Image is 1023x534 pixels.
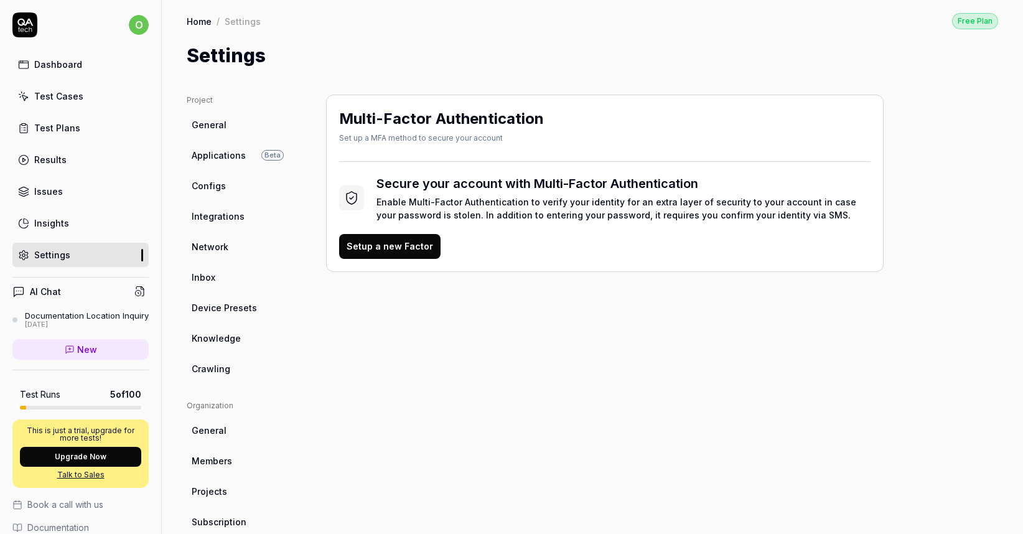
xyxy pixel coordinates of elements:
[12,116,149,140] a: Test Plans
[12,211,149,235] a: Insights
[187,205,306,228] a: Integrations
[77,343,97,356] span: New
[187,357,306,380] a: Crawling
[12,311,149,329] a: Documentation Location Inquiry[DATE]
[34,121,80,134] div: Test Plans
[20,427,141,442] p: This is just a trial, upgrade for more tests!
[30,285,61,298] h4: AI Chat
[12,498,149,511] a: Book a call with us
[192,485,227,498] span: Projects
[187,235,306,258] a: Network
[192,454,232,467] span: Members
[25,311,149,321] div: Documentation Location Inquiry
[27,521,89,534] span: Documentation
[339,133,544,144] div: Set up a MFA method to secure your account
[12,339,149,360] a: New
[20,469,141,480] a: Talk to Sales
[20,389,60,400] h5: Test Runs
[192,179,226,192] span: Configs
[187,113,306,136] a: General
[952,12,998,29] button: Free Plan
[12,521,149,534] a: Documentation
[187,296,306,319] a: Device Presets
[217,15,220,27] div: /
[110,388,141,401] span: 5 of 100
[12,179,149,204] a: Issues
[376,195,871,222] div: Enable Multi-Factor Authentication to verify your identity for an extra layer of security to your...
[187,174,306,197] a: Configs
[25,321,149,329] div: [DATE]
[34,185,63,198] div: Issues
[12,84,149,108] a: Test Cases
[187,42,266,70] h1: Settings
[12,243,149,267] a: Settings
[187,327,306,350] a: Knowledge
[187,419,306,442] a: General
[12,52,149,77] a: Dashboard
[376,174,871,193] h3: Secure your account with Multi-Factor Authentication
[34,58,82,71] div: Dashboard
[187,400,306,411] div: Organization
[34,217,69,230] div: Insights
[187,95,306,106] div: Project
[34,153,67,166] div: Results
[339,234,441,259] button: Setup a new Factor
[187,15,212,27] a: Home
[129,15,149,35] span: o
[952,13,998,29] div: Free Plan
[192,149,246,162] span: Applications
[192,210,245,223] span: Integrations
[34,248,70,261] div: Settings
[192,301,257,314] span: Device Presets
[34,90,83,103] div: Test Cases
[192,118,227,131] span: General
[192,332,241,345] span: Knowledge
[187,480,306,503] a: Projects
[20,447,141,467] button: Upgrade Now
[192,515,246,528] span: Subscription
[192,240,228,253] span: Network
[187,449,306,472] a: Members
[339,108,544,130] h2: Multi-Factor Authentication
[27,498,103,511] span: Book a call with us
[261,150,284,161] span: Beta
[187,144,306,167] a: ApplicationsBeta
[192,424,227,437] span: General
[225,15,261,27] div: Settings
[187,510,306,533] a: Subscription
[192,362,230,375] span: Crawling
[192,271,215,284] span: Inbox
[129,12,149,37] button: o
[187,266,306,289] a: Inbox
[12,148,149,172] a: Results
